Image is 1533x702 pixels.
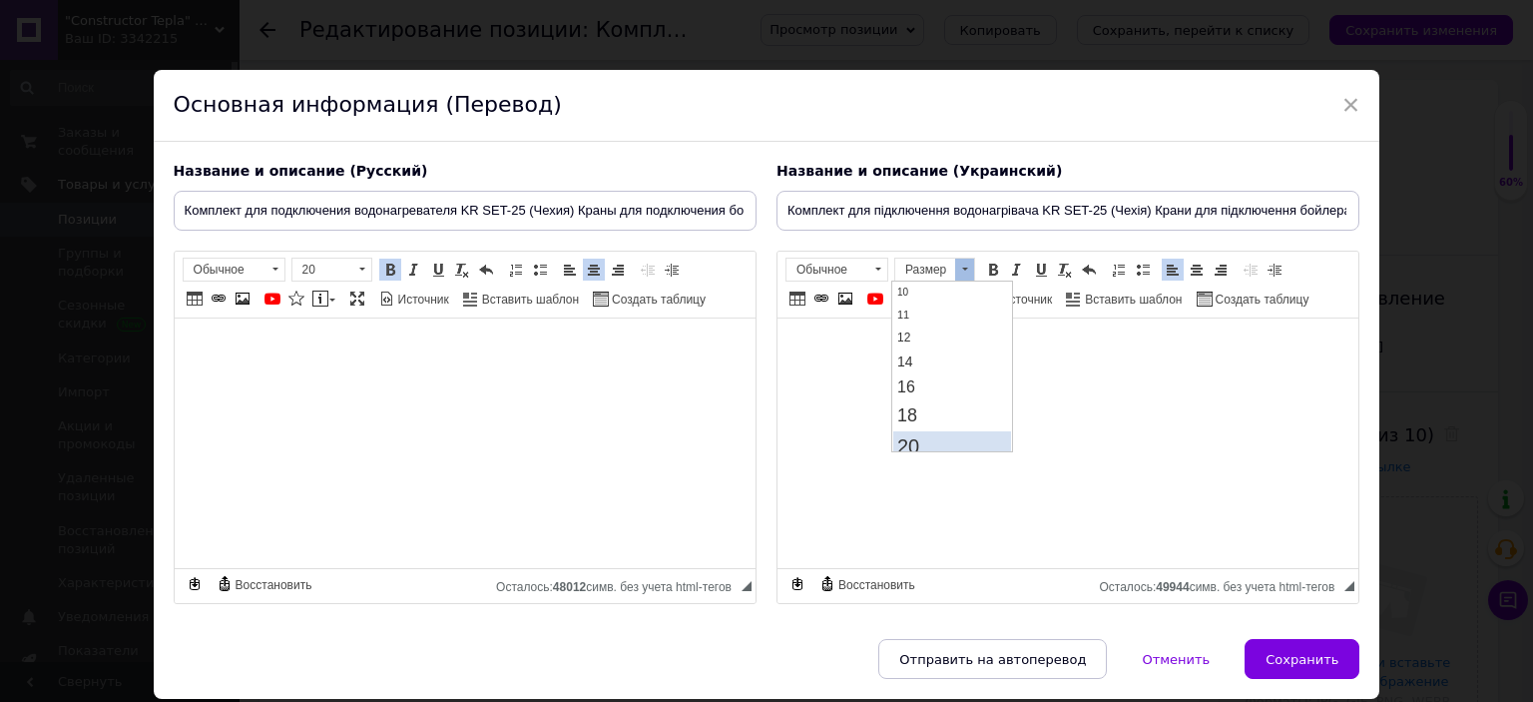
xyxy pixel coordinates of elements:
a: 14 [1,68,119,92]
a: Вставить иконку [285,288,307,310]
a: По правому краю [607,259,629,281]
a: Отменить (Ctrl+Z) [475,259,497,281]
span: Температура: 150 °C [60,32,196,48]
a: Таблица [786,288,808,310]
span: Размер [895,259,955,281]
a: Подчеркнутый (Ctrl+U) [427,259,449,281]
a: 12 [1,45,119,67]
a: Полужирный (Ctrl+B) [982,259,1004,281]
span: Перетащите для изменения размера [742,581,752,591]
a: Уменьшить отступ [637,259,659,281]
a: Развернуть [346,288,368,310]
span: Восстановить [835,577,915,594]
a: Вставить / удалить маркированный список [529,259,551,281]
a: Размер [894,258,975,282]
span: 18 [5,124,25,144]
a: Источник [376,288,452,310]
a: Подчеркнутый (Ctrl+U) [1030,259,1052,281]
span: Создать таблицу [609,292,706,309]
a: По левому краю [1162,259,1184,281]
span: Узел подключения патрубка холодной воды с функцией слива водонагревателя из никелированной латуни... [60,210,836,248]
a: Вставить / удалить нумерованный список [505,259,527,281]
a: Создать таблицу [1194,288,1312,310]
a: Убрать форматирование [1054,259,1076,281]
span: Обычное [786,259,868,281]
a: 18 [1,120,119,149]
iframe: Визуальный текстовый редактор, D9FB15DF-377D-4345-97F0-1ACB23CB31E2 [777,319,1358,568]
a: Увеличить отступ [1264,259,1285,281]
a: По центру [1186,259,1208,281]
a: Вставить / удалить нумерованный список [1108,259,1130,281]
a: 20 [1,150,119,181]
span: Отменить [1142,652,1210,667]
span: Вставить шаблон [1082,292,1182,309]
a: Создать таблицу [590,288,709,310]
span: Узел подключения горячего патрубка с функцией подсоса воздуха для слива из никелированной латуни ... [60,167,818,205]
span: Название и описание (Русский) [174,163,428,179]
span: Источник [395,292,449,309]
b: Комплектация: [20,87,139,104]
span: Создать таблицу [1213,292,1309,309]
span: Сохранить [1266,652,1338,667]
span: 16 [5,97,23,114]
button: Сохранить [1245,639,1359,679]
span: 11 [5,27,17,39]
span: Название и описание (Украинский) [776,163,1062,179]
a: Вставить иконку [888,288,910,310]
a: По центру [583,259,605,281]
a: Вставить/Редактировать ссылку (Ctrl+L) [810,288,832,310]
a: Увеличить отступ [661,259,683,281]
span: 49944 [1156,580,1189,594]
span: Гарантия: 7 лет. [60,53,163,69]
a: Сделать резервную копию сейчас [184,573,206,595]
span: 12 [5,49,18,63]
a: 20 [291,258,372,282]
span: Заглушка патрубка подсоса воздуха из никелированной латуни CW617N - 1 шт. + Прокладка из EPDM эла... [60,123,826,161]
a: Убрать форматирование [451,259,473,281]
span: 48012 [553,580,586,594]
div: Подсчет символов [496,575,742,594]
a: Вставить / удалить маркированный список [1132,259,1154,281]
span: 20 [292,259,352,281]
a: Изображение [834,288,856,310]
a: Уменьшить отступ [1240,259,1262,281]
a: Обычное [183,258,285,282]
a: По левому краю [559,259,581,281]
a: Отменить (Ctrl+Z) [1078,259,1100,281]
a: Курсив (Ctrl+I) [403,259,425,281]
a: Сделать резервную копию сейчас [786,573,808,595]
span: 10 [5,5,16,16]
span: Обычное [184,259,265,281]
a: Вставить шаблон [1063,288,1185,310]
button: Отменить [1121,639,1231,679]
span: Восстановить [233,577,312,594]
a: Восстановить [816,573,918,595]
a: По правому краю [1210,259,1232,281]
span: × [1342,88,1360,122]
span: 20 [5,154,27,176]
a: Вставить шаблон [460,288,582,310]
a: Восстановить [214,573,315,595]
a: Таблица [184,288,206,310]
a: Вставить сообщение [309,288,338,310]
a: Добавить видео с YouTube [864,288,886,310]
a: Изображение [232,288,254,310]
iframe: Визуальный текстовый редактор, B7987A3C-1518-4034-A008-F0225AC2BC3B [175,319,756,568]
span: Давление латунного корпуса (рабочее): 25 бар. [60,10,368,26]
a: Вставить/Редактировать ссылку (Ctrl+L) [208,288,230,310]
button: Отправить на автоперевод [878,639,1107,679]
span: 14 [5,72,21,88]
a: Курсив (Ctrl+I) [1006,259,1028,281]
a: 16 [1,93,119,119]
span: Отправить на автоперевод [899,652,1086,667]
span: Источник [998,292,1052,309]
div: Подсчет символов [1099,575,1344,594]
div: Основная информация (Перевод) [154,70,1380,142]
a: Обычное [785,258,888,282]
a: Добавить видео с YouTube [261,288,283,310]
a: 11 [1,22,119,44]
a: Источник [979,288,1055,310]
a: Полужирный (Ctrl+B) [379,259,401,281]
span: Перетащите для изменения размера [1344,581,1354,591]
span: Вставить шаблон [479,292,579,309]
